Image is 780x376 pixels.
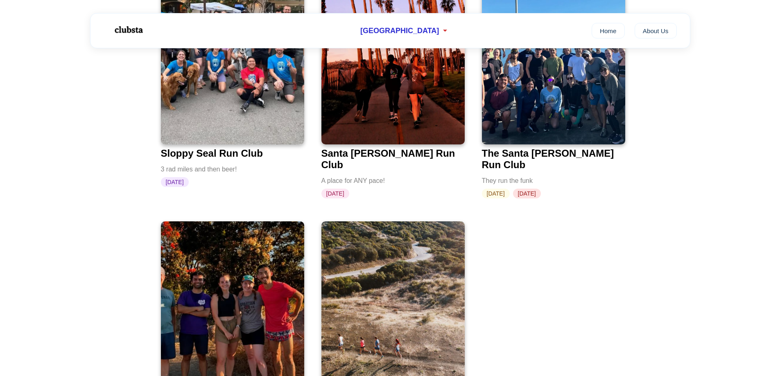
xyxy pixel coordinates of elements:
div: They run the funk [482,174,625,185]
div: 3 rad miles and then beer! [161,162,304,173]
span: [DATE] [321,189,349,198]
span: [DATE] [161,177,189,187]
span: [DATE] [482,189,510,198]
span: [DATE] [513,189,541,198]
div: Sloppy Seal Run Club [161,148,263,159]
img: Logo [104,20,153,40]
a: About Us [635,23,677,38]
span: [GEOGRAPHIC_DATA] [360,27,439,35]
div: Santa [PERSON_NAME] Run Club [321,148,461,171]
div: The Santa [PERSON_NAME] Run Club [482,148,622,171]
a: Home [592,23,625,38]
div: A place for ANY pace! [321,174,465,185]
